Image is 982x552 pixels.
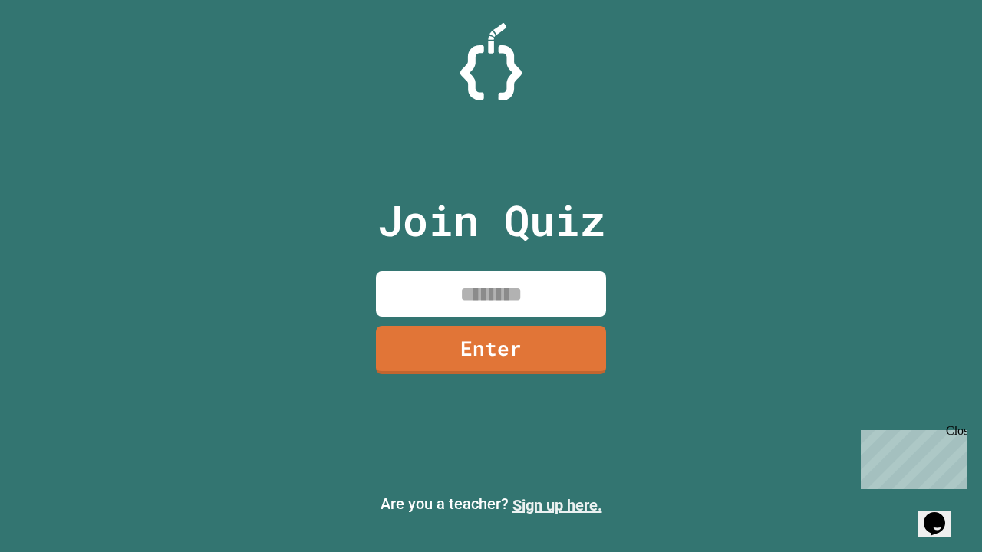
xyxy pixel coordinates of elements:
a: Enter [376,326,606,374]
p: Join Quiz [377,189,605,252]
div: Chat with us now!Close [6,6,106,97]
img: Logo.svg [460,23,522,100]
p: Are you a teacher? [12,492,970,517]
iframe: chat widget [855,424,967,489]
iframe: chat widget [918,491,967,537]
a: Sign up here. [512,496,602,514]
